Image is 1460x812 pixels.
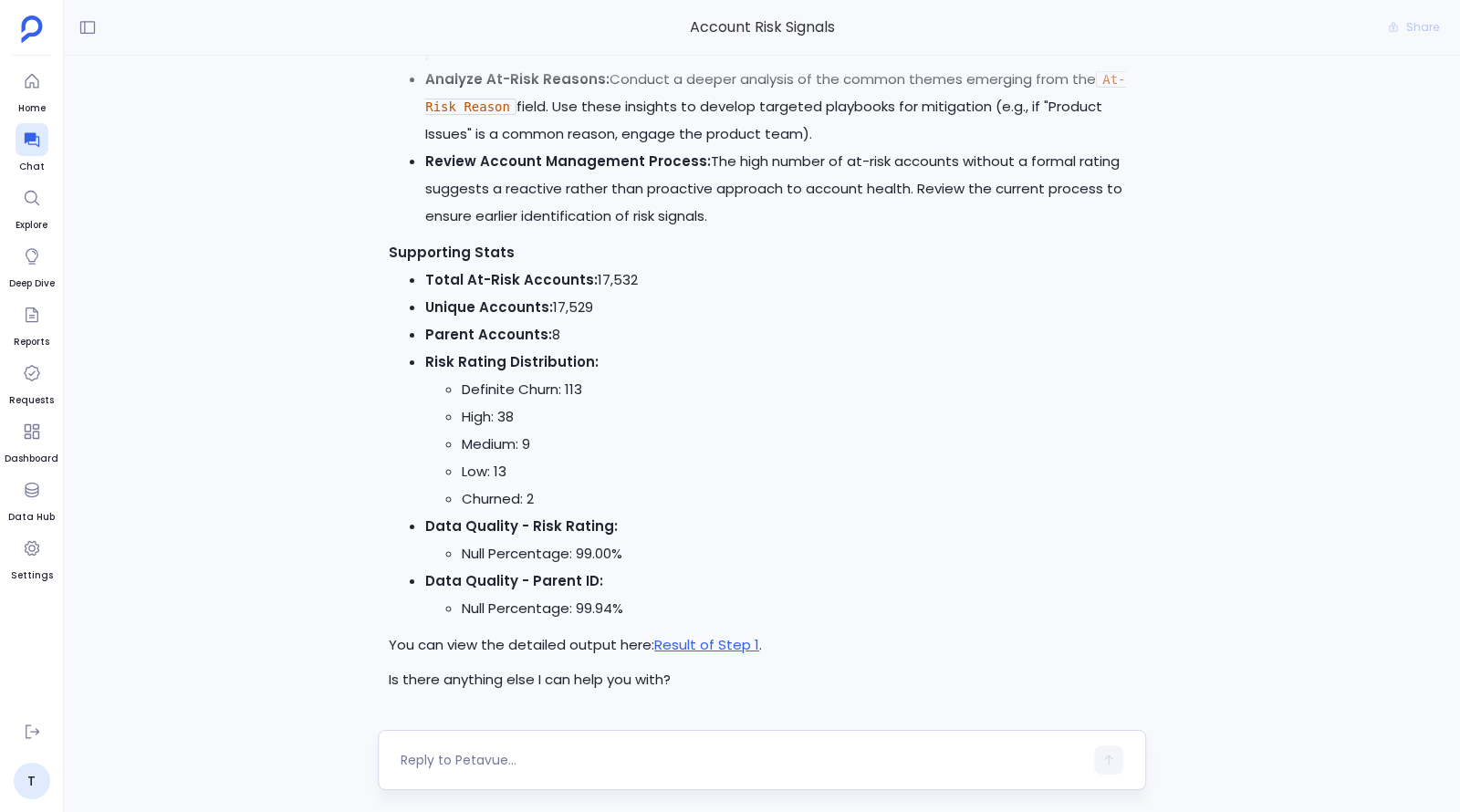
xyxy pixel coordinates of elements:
[425,270,598,289] strong: Total At-Risk Accounts:
[425,352,599,371] strong: Risk Rating Distribution:
[425,297,553,317] strong: Unique Accounts:
[9,393,54,408] span: Requests
[462,458,1135,485] li: Low: 13
[9,357,54,408] a: Requests
[389,666,1135,693] p: Is there anything else I can help you with?
[462,595,1135,622] li: Null Percentage: 99.94%
[16,65,48,116] a: Home
[16,101,48,116] span: Home
[654,635,759,654] a: Result of Step 1
[8,474,55,525] a: Data Hub
[378,16,1146,39] span: Account Risk Signals
[425,321,1135,349] li: 8
[425,151,711,171] strong: Review Account Management Process:
[16,182,48,233] a: Explore
[9,240,55,291] a: Deep Dive
[425,294,1135,321] li: 17,529
[9,276,55,291] span: Deep Dive
[425,66,1135,148] li: Conduct a deeper analysis of the common themes emerging from the field. Use these insights to dev...
[462,376,1135,403] li: Definite Churn: 113
[462,431,1135,458] li: Medium: 9
[389,631,1135,659] p: You can view the detailed output here: .
[14,763,50,799] a: T
[389,243,515,262] strong: Supporting Stats
[425,325,552,344] strong: Parent Accounts:
[14,298,49,349] a: Reports
[5,415,58,466] a: Dashboard
[16,218,48,233] span: Explore
[11,568,53,583] span: Settings
[425,148,1135,230] li: The high number of at-risk accounts without a formal rating suggests a reactive rather than proac...
[16,160,48,174] span: Chat
[16,123,48,174] a: Chat
[425,266,1135,294] li: 17,532
[425,571,603,590] strong: Data Quality - Parent ID:
[21,16,43,43] img: petavue logo
[5,452,58,466] span: Dashboard
[425,516,618,536] strong: Data Quality - Risk Rating:
[462,540,1135,567] li: Null Percentage: 99.00%
[8,510,55,525] span: Data Hub
[11,532,53,583] a: Settings
[462,485,1135,513] li: Churned: 2
[14,335,49,349] span: Reports
[462,403,1135,431] li: High: 38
